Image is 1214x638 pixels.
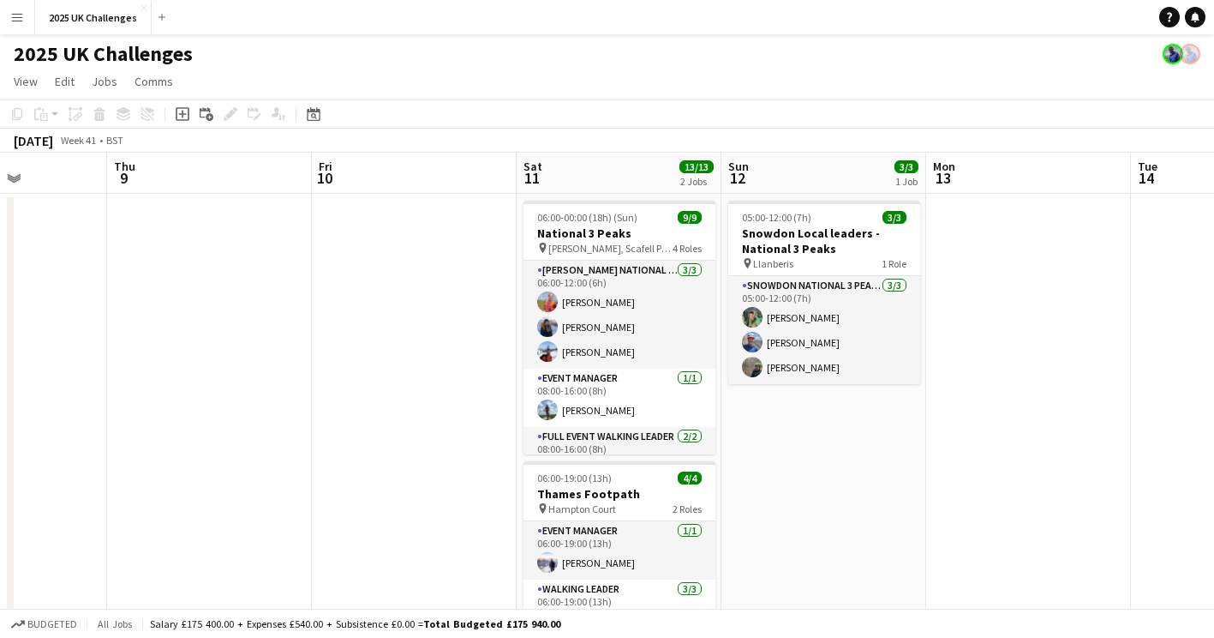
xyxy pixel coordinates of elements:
[48,70,81,93] a: Edit
[106,134,123,147] div: BST
[135,74,173,89] span: Comms
[7,70,45,93] a: View
[1163,44,1183,64] app-user-avatar: Andy Baker
[423,617,560,630] span: Total Budgeted £175 940.00
[14,132,53,149] div: [DATE]
[27,618,77,630] span: Budgeted
[9,615,80,634] button: Budgeted
[1180,44,1200,64] app-user-avatar: Andy Baker
[55,74,75,89] span: Edit
[92,74,117,89] span: Jobs
[85,70,124,93] a: Jobs
[94,617,135,630] span: All jobs
[150,617,560,630] div: Salary £175 400.00 + Expenses £540.00 + Subsistence £0.00 =
[57,134,99,147] span: Week 41
[14,74,38,89] span: View
[35,1,152,34] button: 2025 UK Challenges
[128,70,180,93] a: Comms
[14,41,193,67] h1: 2025 UK Challenges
